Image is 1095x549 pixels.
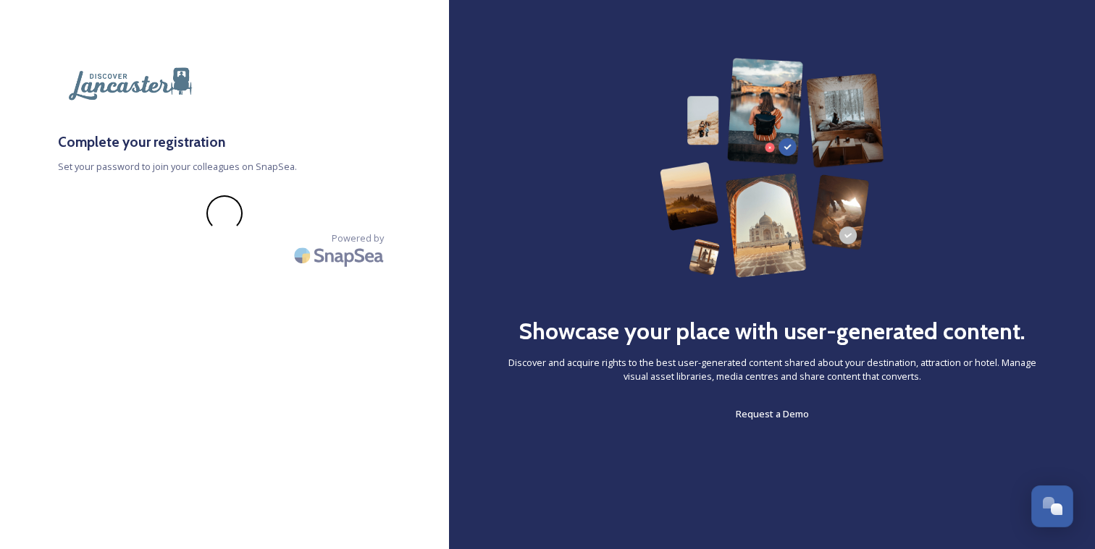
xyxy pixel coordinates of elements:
span: Powered by [332,231,384,245]
a: Request a Demo [736,405,809,422]
h2: Showcase your place with user-generated content. [519,314,1025,349]
img: SnapSea Logo [290,239,391,273]
span: Request a Demo [736,407,809,420]
span: Discover and acquire rights to the best user-generated content shared about your destination, att... [507,356,1037,383]
span: Set your password to join your colleagues on SnapSea. [58,160,391,174]
button: Open Chat [1031,485,1073,527]
h3: Complete your registration [58,132,391,153]
img: images.png [58,58,203,110]
img: 63b42ca75bacad526042e722_Group%20154-p-800.png [660,58,884,278]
